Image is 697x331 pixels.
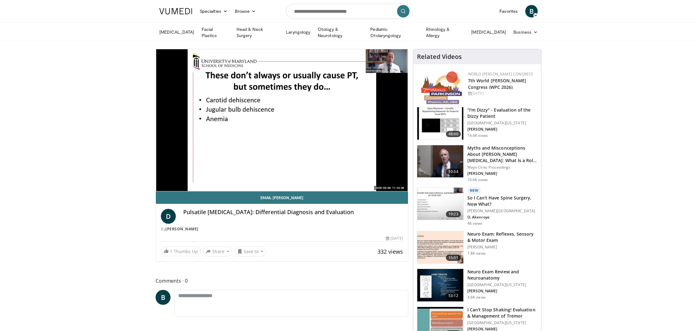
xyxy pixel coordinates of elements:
div: By [161,226,403,232]
img: dd4ea4d2-548e-40e2-8487-b77733a70694.150x105_q85_crop-smart_upscale.jpg [417,145,463,178]
img: c4373fc0-6c06-41b5-9b74-66e3a29521fb.150x105_q85_crop-smart_upscale.jpg [417,188,463,220]
a: Browse [231,5,260,17]
p: 14.6K views [467,133,488,138]
span: 53:12 [446,293,461,299]
div: [DATE] [386,236,403,241]
button: Save to [235,247,266,257]
a: B [525,5,538,17]
h3: Neuro Exam Review and Neuroanatomy [467,269,537,281]
a: Pediatric Otolaryngology [367,26,422,39]
a: Facial Plastics [198,26,233,39]
p: New [467,187,481,194]
p: 10.6K views [467,177,488,182]
h4: Pulsatile [MEDICAL_DATA]: Differential Diagnosis and Evaluation [183,209,403,216]
a: [MEDICAL_DATA] [467,26,510,38]
p: [PERSON_NAME] [467,127,537,132]
p: [PERSON_NAME][GEOGRAPHIC_DATA] [467,209,537,213]
p: Mayo Clinic Proceedings [467,165,537,170]
span: 332 views [377,248,403,255]
a: 1 Thumbs Up [161,247,201,256]
span: Comments 0 [156,277,408,285]
a: 15:51 Neuro Exam: Reflexes, Sensory & Motor Exam [PERSON_NAME] 7.8K views [417,231,537,264]
a: World [PERSON_NAME] Congress [468,71,533,77]
p: [GEOGRAPHIC_DATA][US_STATE] [467,320,537,325]
h3: "I'm Dizzy" - Evaluation of the Dizzy Patient [467,107,537,119]
img: 753da4cb-3b14-444c-bcba-8067373a650d.150x105_q85_crop-smart_upscale.jpg [417,231,463,264]
a: B [156,290,171,305]
span: 15:51 [446,255,461,261]
p: [GEOGRAPHIC_DATA][US_STATE] [467,121,537,126]
p: [PERSON_NAME] [467,245,537,250]
a: [MEDICAL_DATA] [156,26,198,38]
a: D [161,209,176,224]
h3: Myths and Misconceptions About [PERSON_NAME][MEDICAL_DATA]: What Is a Role of … [467,145,537,164]
img: VuMedi Logo [159,8,192,14]
p: 7.8K views [467,251,486,256]
p: O. Akenroye [467,215,537,220]
p: [PERSON_NAME] [467,289,537,294]
a: 53:12 Neuro Exam Review and Neuroanatomy [GEOGRAPHIC_DATA][US_STATE] [PERSON_NAME] 4.6K views [417,269,537,302]
img: 16fe1da8-a9a0-4f15-bd45-1dd1acf19c34.png.150x105_q85_autocrop_double_scale_upscale_version-0.2.png [421,71,462,104]
img: 5373e1fe-18ae-47e7-ad82-0c604b173657.150x105_q85_crop-smart_upscale.jpg [417,107,463,140]
a: 19:23 New So I Can't Have Spine Surgery, Now What? [PERSON_NAME][GEOGRAPHIC_DATA] O. Akenroye 46 ... [417,187,537,226]
a: Rhinology & Allergy [422,26,468,39]
video-js: Video Player [156,49,408,191]
h3: I Can't Stop Shaking! Evaluation & Management of Tremor [467,307,537,319]
a: [PERSON_NAME] [166,226,199,232]
h3: So I Can't Have Spine Surgery, Now What? [467,195,537,207]
a: Otology & Neurotology [314,26,367,39]
input: Search topics, interventions [286,4,411,19]
button: Share [203,247,232,257]
a: Head & Neck Surgery [233,26,282,39]
a: 10:54 Myths and Misconceptions About [PERSON_NAME][MEDICAL_DATA]: What Is a Role of … Mayo Clinic... [417,145,537,182]
div: [DATE] [468,91,536,96]
span: 10:54 [446,169,461,175]
a: 7th World [PERSON_NAME] Congress (WPC 2026) [468,78,526,90]
a: Business [510,26,541,38]
p: [GEOGRAPHIC_DATA][US_STATE] [467,282,537,287]
a: 48:00 "I'm Dizzy" - Evaluation of the Dizzy Patient [GEOGRAPHIC_DATA][US_STATE] [PERSON_NAME] 14.... [417,107,537,140]
a: Laryngology [282,26,314,38]
span: 1 [170,248,172,254]
h4: Related Videos [417,53,462,60]
p: 4.6K views [467,295,486,300]
a: Email [PERSON_NAME] [156,191,408,204]
span: 48:00 [446,131,461,137]
h3: Neuro Exam: Reflexes, Sensory & Motor Exam [467,231,537,243]
span: 19:23 [446,211,461,217]
a: Favorites [496,5,522,17]
p: [PERSON_NAME] [467,171,537,176]
img: 458d6233-19cb-4988-a1f1-be9ac6e224e8.150x105_q85_crop-smart_upscale.jpg [417,269,463,301]
p: 46 views [467,221,483,226]
a: Specialties [196,5,231,17]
